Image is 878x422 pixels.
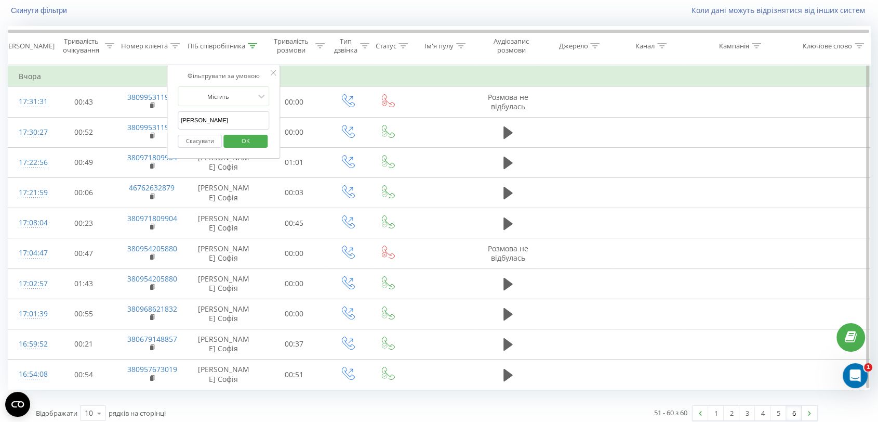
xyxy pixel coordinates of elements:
div: Ім'я пулу [424,42,454,50]
div: 17:01:39 [19,304,40,324]
button: OK [223,135,268,148]
td: 00:00 [261,268,327,299]
div: [PERSON_NAME] [2,42,55,50]
a: 380995311969 [127,122,177,132]
td: 00:06 [50,177,117,208]
div: 16:59:52 [19,334,40,354]
a: 3 [739,406,755,420]
div: Статус [375,42,396,50]
td: 00:45 [261,208,327,238]
div: 17:02:57 [19,274,40,294]
div: 17:08:04 [19,213,40,233]
td: [PERSON_NAME] Софія [186,208,260,238]
td: 00:21 [50,329,117,359]
td: [PERSON_NAME] Софія [186,299,260,329]
div: Тривалість розмови [270,37,313,55]
div: 17:21:59 [19,183,40,203]
span: OK [231,133,260,149]
div: Номер клієнта [121,42,168,50]
div: Тип дзвінка [334,37,357,55]
td: 00:37 [261,329,327,359]
a: 380968621832 [127,304,177,314]
div: 16:54:08 [19,364,40,385]
div: Аудіозапис розмови [485,37,537,55]
div: 17:04:47 [19,243,40,263]
td: 00:00 [261,87,327,117]
span: Розмова не відбулась [488,92,528,111]
span: рядків на сторінці [109,408,166,418]
td: 00:54 [50,360,117,390]
a: 5 [770,406,786,420]
div: 17:30:27 [19,122,40,143]
td: 00:00 [261,238,327,268]
input: Введіть значення [178,111,269,130]
td: 00:43 [50,87,117,117]
div: ПІБ співробітника [188,42,245,50]
td: [PERSON_NAME] Софія [186,268,260,299]
a: 2 [724,406,739,420]
a: 380957673019 [127,364,177,374]
a: 380679148857 [127,334,177,344]
td: 00:49 [50,147,117,177]
a: 380971809904 [127,152,177,162]
td: Вчора [8,66,870,87]
td: 00:23 [50,208,117,238]
a: 380995311969 [127,92,177,102]
td: [PERSON_NAME] Софія [186,238,260,268]
button: Open CMP widget [5,392,30,417]
iframe: Intercom live chat [843,363,868,388]
span: 1 [864,363,872,372]
td: [PERSON_NAME] Софія [186,329,260,359]
a: 46762632879 [129,183,175,193]
td: 00:03 [261,177,327,208]
a: 380954205880 [127,244,177,253]
a: 6 [786,406,802,420]
a: Коли дані можуть відрізнятися вiд інших систем [691,5,870,15]
span: Відображати [36,408,77,418]
td: [PERSON_NAME] Софія [186,147,260,177]
a: 4 [755,406,770,420]
span: Розмова не відбулась [488,244,528,263]
td: 01:01 [261,147,327,177]
div: Фільтрувати за умовою [178,71,269,81]
a: 1 [708,406,724,420]
div: Джерело [558,42,588,50]
td: 00:52 [50,117,117,147]
td: 00:55 [50,299,117,329]
td: [PERSON_NAME] Софія [186,360,260,390]
div: 10 [85,408,93,418]
div: 17:31:31 [19,92,40,112]
button: Скинути фільтри [8,6,72,15]
div: 17:22:56 [19,152,40,173]
td: 00:00 [261,299,327,329]
button: Скасувати [178,135,222,148]
td: 00:51 [261,360,327,390]
div: Тривалість очікування [60,37,102,55]
div: Ключове слово [803,42,852,50]
td: 00:00 [261,117,327,147]
div: 51 - 60 з 60 [654,407,687,418]
a: 380971809904 [127,213,177,223]
a: 380954205880 [127,274,177,284]
div: Канал [635,42,655,50]
td: 00:47 [50,238,117,268]
td: 01:43 [50,268,117,299]
div: Кампанія [719,42,749,50]
td: [PERSON_NAME] Софія [186,177,260,208]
